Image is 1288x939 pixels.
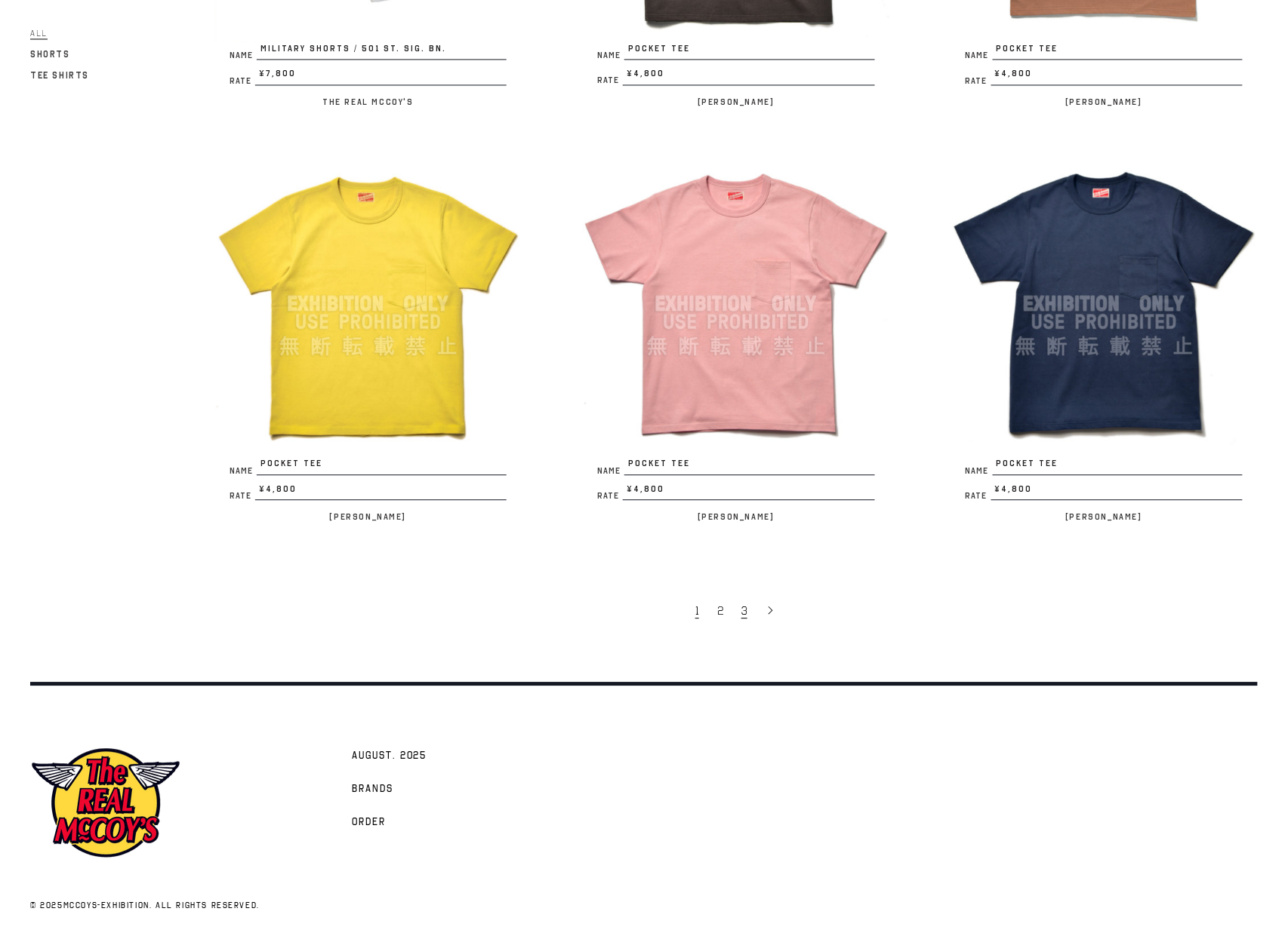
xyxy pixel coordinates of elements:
[624,42,874,60] span: POCKET TEE
[353,782,394,797] span: Brands
[710,594,734,626] a: 2
[30,45,70,63] a: Shorts
[734,594,758,626] a: 3
[30,899,614,913] p: © 2025 . All rights reserved.
[966,77,991,85] span: Rate
[597,51,624,60] span: Name
[623,67,874,85] span: ¥4,800
[597,76,623,84] span: Rate
[214,93,522,111] p: The Real McCoy's
[353,749,427,764] span: AUGUST. 2025
[30,28,48,39] span: All
[30,746,181,860] img: mccoys-exhibition
[582,508,889,526] p: [PERSON_NAME]
[345,738,435,772] a: AUGUST. 2025
[582,93,889,111] p: [PERSON_NAME]
[30,49,70,60] span: Shorts
[345,805,394,838] a: Order
[30,66,89,84] a: Tee Shirts
[695,603,699,618] span: 1
[966,492,991,500] span: Rate
[951,508,1258,526] p: [PERSON_NAME]
[230,77,255,85] span: Rate
[582,150,889,526] a: POCKET TEE NamePOCKET TEE Rate¥4,800 [PERSON_NAME]
[353,815,387,830] span: Order
[214,508,522,526] p: [PERSON_NAME]
[214,150,522,457] img: POCKET TEE
[230,51,257,60] span: Name
[257,457,507,475] span: POCKET TEE
[951,150,1258,526] a: POCKET TEE NamePOCKET TEE Rate¥4,800 [PERSON_NAME]
[966,51,993,60] span: Name
[624,457,874,475] span: POCKET TEE
[30,24,48,42] a: All
[993,42,1243,60] span: POCKET TEE
[30,70,89,81] span: Tee Shirts
[214,150,522,526] a: POCKET TEE NamePOCKET TEE Rate¥4,800 [PERSON_NAME]
[966,467,993,475] span: Name
[993,457,1243,475] span: POCKET TEE
[63,900,149,910] a: mccoys-exhibition
[597,467,624,475] span: Name
[717,603,723,618] span: 2
[255,67,507,85] span: ¥7,800
[582,150,889,457] img: POCKET TEE
[257,42,507,60] span: MILITARY SHORTS / 501 st. SIG. BN.
[230,467,257,475] span: Name
[951,150,1258,457] img: POCKET TEE
[991,483,1243,501] span: ¥4,800
[741,603,747,618] span: 3
[951,93,1258,111] p: [PERSON_NAME]
[597,492,623,500] span: Rate
[991,67,1243,85] span: ¥4,800
[255,483,507,501] span: ¥4,800
[345,772,402,805] a: Brands
[230,492,255,500] span: Rate
[623,483,874,501] span: ¥4,800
